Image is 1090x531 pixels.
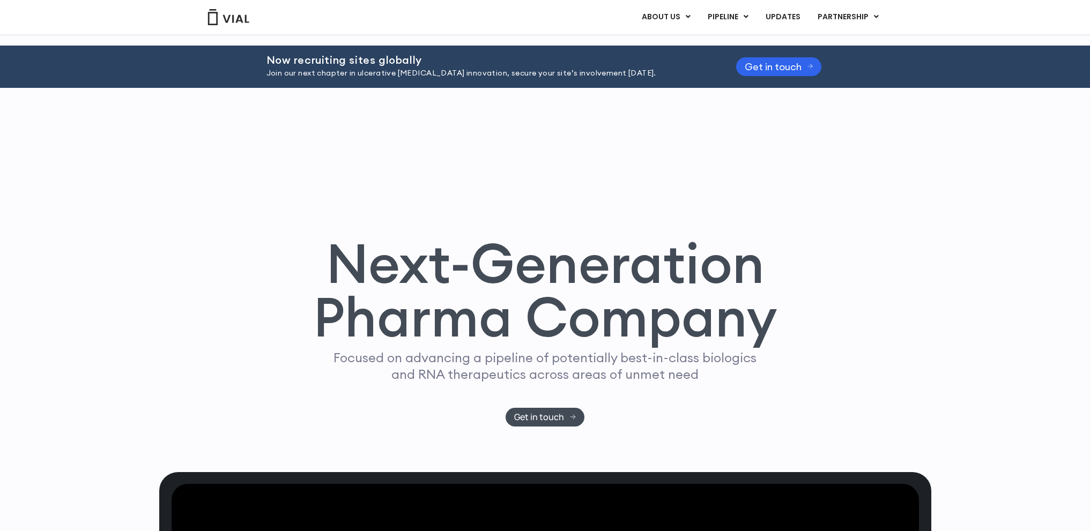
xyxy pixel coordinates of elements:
a: UPDATES [757,8,809,26]
a: PARTNERSHIPMenu Toggle [809,8,887,26]
a: ABOUT USMenu Toggle [633,8,699,26]
h2: Now recruiting sites globally [266,54,709,66]
span: Get in touch [745,63,802,71]
a: PIPELINEMenu Toggle [699,8,757,26]
h1: Next-Generation Pharma Company [313,236,777,345]
p: Focused on advancing a pipeline of potentially best-in-class biologics and RNA therapeutics acros... [329,349,761,383]
img: Vial Logo [207,9,250,25]
span: Get in touch [514,413,564,421]
a: Get in touch [506,408,584,427]
p: Join our next chapter in ulcerative [MEDICAL_DATA] innovation, secure your site’s involvement [DA... [266,68,709,79]
a: Get in touch [736,57,822,76]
